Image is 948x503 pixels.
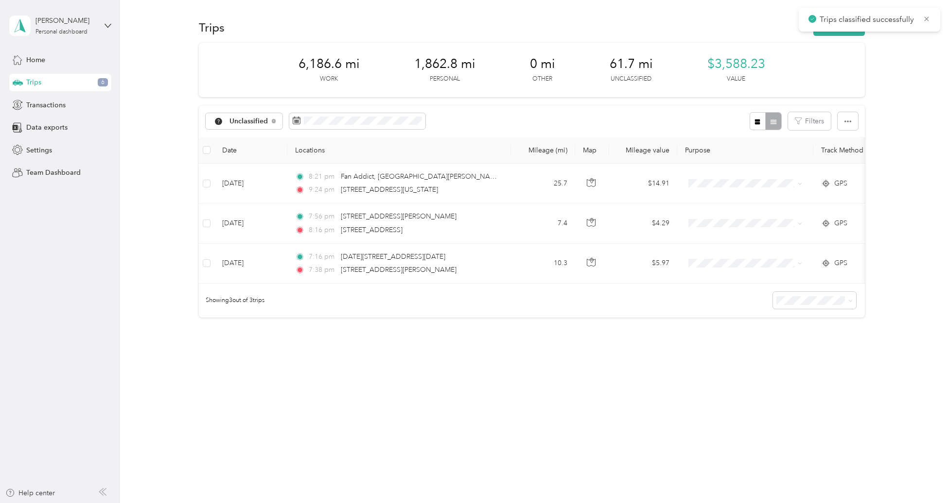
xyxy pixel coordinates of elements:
[309,184,336,195] span: 9:24 pm
[609,203,677,243] td: $4.29
[35,29,88,35] div: Personal dashboard
[341,172,833,181] span: Fan Addict, [GEOGRAPHIC_DATA][PERSON_NAME], [GEOGRAPHIC_DATA], [GEOGRAPHIC_DATA], [US_STATE][GEOG...
[341,266,456,274] span: [STREET_ADDRESS][PERSON_NAME]
[727,75,745,84] p: Value
[341,212,456,220] span: [STREET_ADDRESS][PERSON_NAME]
[788,112,831,130] button: Filters
[309,225,336,235] span: 8:16 pm
[26,145,52,155] span: Settings
[813,137,881,164] th: Track Method
[707,56,765,72] span: $3,588.23
[609,244,677,284] td: $5.97
[511,137,575,164] th: Mileage (mi)
[5,488,55,498] button: Help center
[511,203,575,243] td: 7.4
[609,164,677,203] td: $14.91
[320,75,338,84] p: Work
[511,244,575,284] td: 10.3
[341,226,403,234] span: [STREET_ADDRESS]
[309,251,336,262] span: 7:16 pm
[214,203,287,243] td: [DATE]
[834,178,847,189] span: GPS
[834,258,847,268] span: GPS
[341,252,445,261] span: [DATE][STREET_ADDRESS][DATE]
[820,14,916,26] p: Trips classified successfully
[199,296,264,305] span: Showing 3 out of 3 trips
[26,100,66,110] span: Transactions
[575,137,609,164] th: Map
[35,16,96,26] div: [PERSON_NAME]
[214,244,287,284] td: [DATE]
[511,164,575,203] td: 25.7
[199,22,225,33] h1: Trips
[214,137,287,164] th: Date
[834,218,847,229] span: GPS
[298,56,360,72] span: 6,186.6 mi
[309,211,336,222] span: 7:56 pm
[610,56,653,72] span: 61.7 mi
[609,137,677,164] th: Mileage value
[430,75,460,84] p: Personal
[532,75,552,84] p: Other
[677,137,813,164] th: Purpose
[26,168,81,178] span: Team Dashboard
[309,265,336,275] span: 7:38 pm
[26,55,45,65] span: Home
[98,78,108,87] span: 6
[341,185,438,194] span: [STREET_ADDRESS][US_STATE]
[894,449,948,503] iframe: Everlance-gr Chat Button Frame
[414,56,475,72] span: 1,862.8 mi
[26,77,41,87] span: Trips
[229,118,268,125] span: Unclassified
[530,56,555,72] span: 0 mi
[287,137,511,164] th: Locations
[26,122,68,133] span: Data exports
[611,75,651,84] p: Unclassified
[214,164,287,203] td: [DATE]
[309,171,336,182] span: 8:21 pm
